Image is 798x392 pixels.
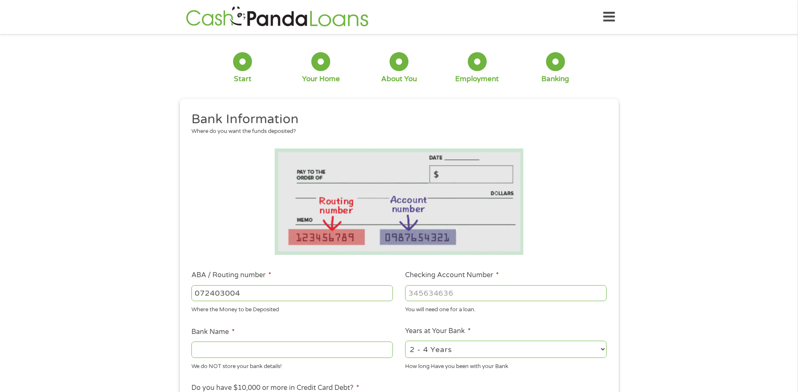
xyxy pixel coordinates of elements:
[183,5,371,29] img: GetLoanNow Logo
[191,127,600,136] div: Where do you want the funds deposited?
[191,285,393,301] input: 263177916
[191,328,235,336] label: Bank Name
[191,359,393,371] div: We do NOT store your bank details!
[405,359,607,371] div: How long Have you been with your Bank
[381,74,417,84] div: About You
[405,303,607,314] div: You will need one for a loan.
[405,327,471,336] label: Years at Your Bank
[405,271,499,280] label: Checking Account Number
[275,148,524,255] img: Routing number location
[191,111,600,128] h2: Bank Information
[234,74,252,84] div: Start
[191,303,393,314] div: Where the Money to be Deposited
[191,271,271,280] label: ABA / Routing number
[302,74,340,84] div: Your Home
[541,74,569,84] div: Banking
[405,285,607,301] input: 345634636
[455,74,499,84] div: Employment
